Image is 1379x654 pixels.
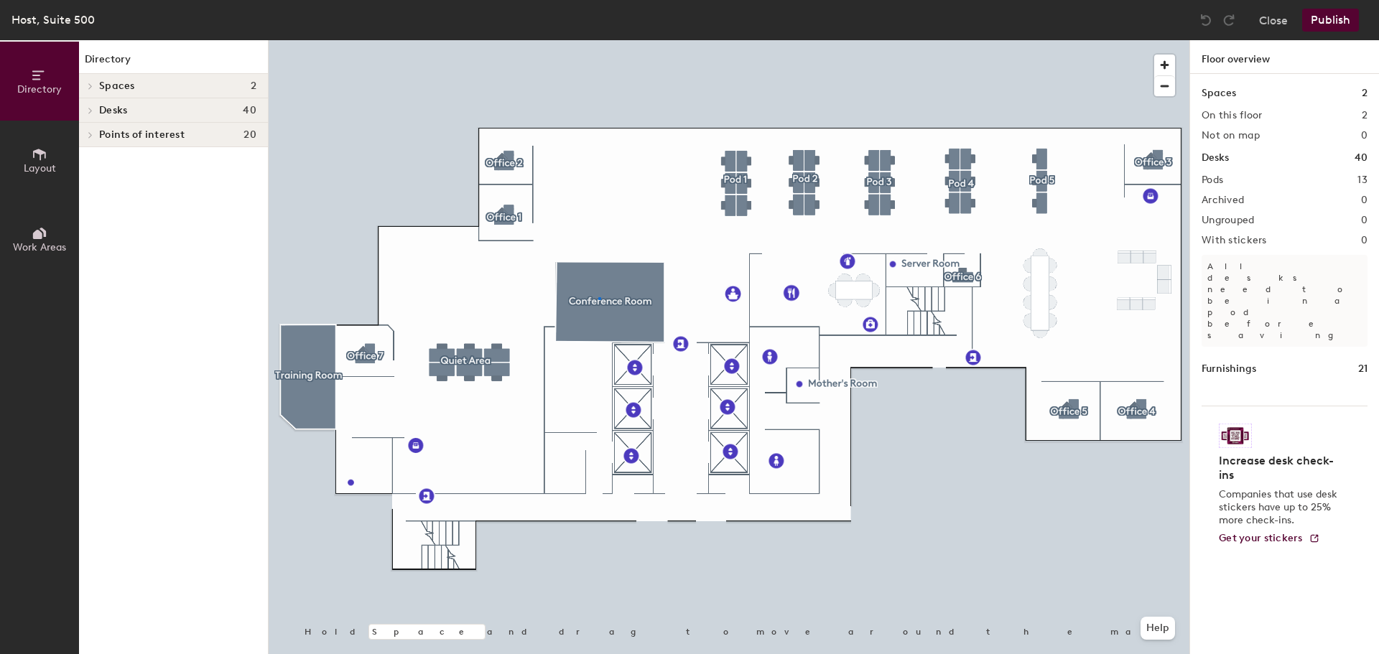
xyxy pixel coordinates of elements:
[11,11,95,29] div: Host, Suite 500
[17,83,62,95] span: Directory
[243,129,256,141] span: 20
[1361,195,1368,206] h2: 0
[1202,130,1260,141] h2: Not on map
[1219,454,1342,482] h4: Increase desk check-ins
[99,80,135,92] span: Spaces
[1361,130,1368,141] h2: 0
[1202,110,1263,121] h2: On this floor
[251,80,256,92] span: 2
[1202,85,1236,101] h1: Spaces
[1357,174,1368,186] h2: 13
[1362,85,1368,101] h1: 2
[1190,40,1379,74] h1: Floor overview
[1219,488,1342,527] p: Companies that use desk stickers have up to 25% more check-ins.
[1141,617,1175,640] button: Help
[243,105,256,116] span: 40
[1202,235,1267,246] h2: With stickers
[79,52,268,74] h1: Directory
[1219,532,1303,544] span: Get your stickers
[1302,9,1359,32] button: Publish
[1202,361,1256,377] h1: Furnishings
[99,129,185,141] span: Points of interest
[1202,255,1368,347] p: All desks need to be in a pod before saving
[1355,150,1368,166] h1: 40
[1361,215,1368,226] h2: 0
[1202,215,1255,226] h2: Ungrouped
[1199,13,1213,27] img: Undo
[1362,110,1368,121] h2: 2
[1202,150,1229,166] h1: Desks
[1202,195,1244,206] h2: Archived
[1219,424,1252,448] img: Sticker logo
[1219,533,1320,545] a: Get your stickers
[13,241,66,253] span: Work Areas
[1222,13,1236,27] img: Redo
[1259,9,1288,32] button: Close
[1361,235,1368,246] h2: 0
[1358,361,1368,377] h1: 21
[99,105,127,116] span: Desks
[24,162,56,174] span: Layout
[1202,174,1223,186] h2: Pods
